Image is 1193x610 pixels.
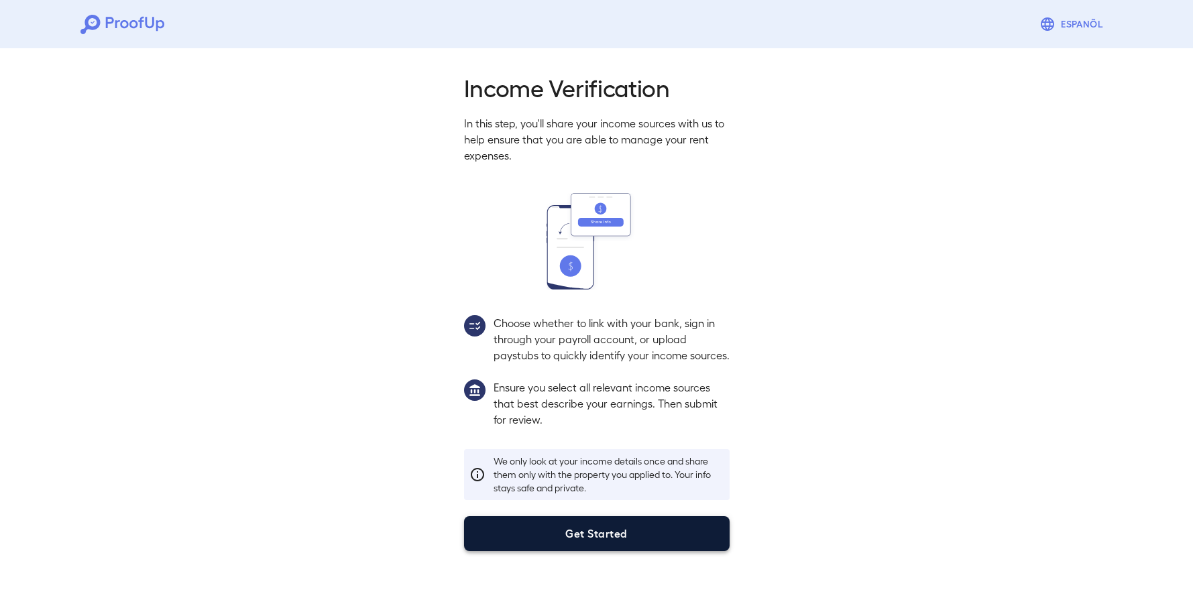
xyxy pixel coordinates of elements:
[464,72,730,102] h2: Income Verification
[464,516,730,551] button: Get Started
[494,454,724,495] p: We only look at your income details once and share them only with the property you applied to. Yo...
[547,193,647,290] img: transfer_money.svg
[494,315,730,363] p: Choose whether to link with your bank, sign in through your payroll account, or upload paystubs t...
[1034,11,1113,38] button: Espanõl
[494,379,730,428] p: Ensure you select all relevant income sources that best describe your earnings. Then submit for r...
[464,315,486,337] img: group2.svg
[464,379,486,401] img: group1.svg
[464,115,730,164] p: In this step, you'll share your income sources with us to help ensure that you are able to manage...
